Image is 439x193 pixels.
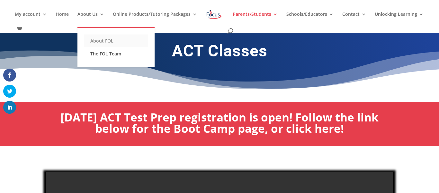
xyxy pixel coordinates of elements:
a: Parents/Students [233,12,278,27]
a: The FOL Team [84,47,148,60]
a: Online Products/Tutoring Packages [113,12,197,27]
a: About Us [77,12,104,27]
a: About FOL [84,34,148,47]
a: My account [15,12,47,27]
a: Contact [342,12,366,27]
a: [DATE] ACT Test Prep registration is open! Follow the link below for the Boot Camp page, or click... [60,110,379,136]
h1: ACT Classes [46,41,393,64]
a: Unlocking Learning [375,12,424,27]
a: Schools/Educators [286,12,334,27]
img: Focus on Learning [206,9,222,20]
a: Home [56,12,69,27]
